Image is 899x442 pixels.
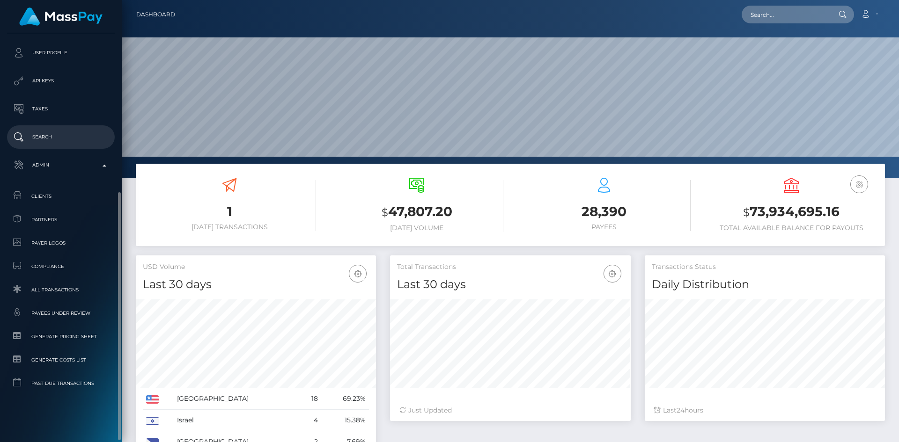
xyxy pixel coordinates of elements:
[7,233,115,253] a: Payer Logos
[11,46,111,60] p: User Profile
[7,256,115,276] a: Compliance
[7,350,115,370] a: Generate Costs List
[397,262,623,272] h5: Total Transactions
[143,276,369,293] h4: Last 30 days
[7,186,115,206] a: Clients
[7,280,115,300] a: All Transactions
[11,102,111,116] p: Taxes
[321,388,369,410] td: 69.23%
[11,261,111,272] span: Compliance
[11,284,111,295] span: All Transactions
[11,378,111,389] span: Past Due Transactions
[146,417,159,425] img: IL.png
[300,410,321,431] td: 4
[174,410,300,431] td: Israel
[382,206,388,219] small: $
[742,6,830,23] input: Search...
[399,406,621,415] div: Just Updated
[7,153,115,177] a: Admin
[330,203,503,222] h3: 47,807.20
[7,41,115,65] a: User Profile
[143,223,316,231] h6: [DATE] Transactions
[11,130,111,144] p: Search
[517,203,691,221] h3: 28,390
[677,406,685,414] span: 24
[174,388,300,410] td: [GEOGRAPHIC_DATA]
[7,326,115,347] a: Generate Pricing Sheet
[300,388,321,410] td: 18
[7,125,115,149] a: Search
[654,406,876,415] div: Last hours
[11,158,111,172] p: Admin
[143,203,316,221] h3: 1
[705,224,878,232] h6: Total Available Balance for Payouts
[143,262,369,272] h5: USD Volume
[146,395,159,404] img: US.png
[11,238,111,248] span: Payer Logos
[19,7,103,26] img: MassPay Logo
[11,308,111,319] span: Payees under Review
[743,206,750,219] small: $
[652,276,878,293] h4: Daily Distribution
[136,5,175,24] a: Dashboard
[652,262,878,272] h5: Transactions Status
[7,97,115,121] a: Taxes
[11,355,111,365] span: Generate Costs List
[397,276,623,293] h4: Last 30 days
[321,410,369,431] td: 15.38%
[7,303,115,323] a: Payees under Review
[11,214,111,225] span: Partners
[705,203,878,222] h3: 73,934,695.16
[11,191,111,202] span: Clients
[11,74,111,88] p: API Keys
[330,224,503,232] h6: [DATE] Volume
[7,210,115,230] a: Partners
[11,331,111,342] span: Generate Pricing Sheet
[7,69,115,93] a: API Keys
[7,373,115,393] a: Past Due Transactions
[517,223,691,231] h6: Payees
